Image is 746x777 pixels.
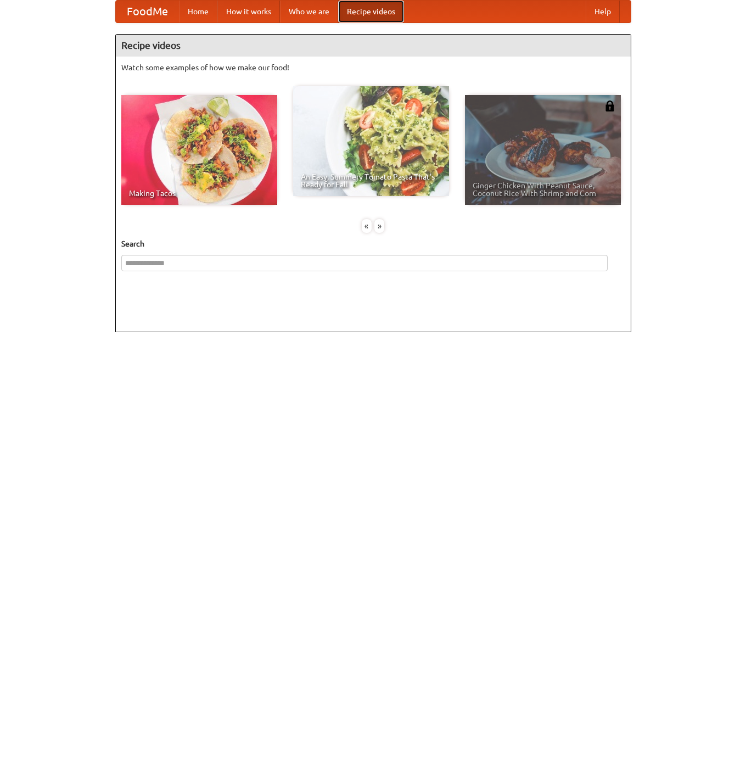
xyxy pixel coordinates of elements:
a: Making Tacos [121,95,277,205]
span: An Easy, Summery Tomato Pasta That's Ready for Fall [301,173,441,188]
span: Making Tacos [129,189,270,197]
a: FoodMe [116,1,179,23]
a: An Easy, Summery Tomato Pasta That's Ready for Fall [293,86,449,196]
h4: Recipe videos [116,35,631,57]
p: Watch some examples of how we make our food! [121,62,625,73]
h5: Search [121,238,625,249]
div: » [374,219,384,233]
img: 483408.png [604,100,615,111]
a: Recipe videos [338,1,404,23]
a: Help [586,1,620,23]
a: Who we are [280,1,338,23]
a: How it works [217,1,280,23]
a: Home [179,1,217,23]
div: « [362,219,372,233]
